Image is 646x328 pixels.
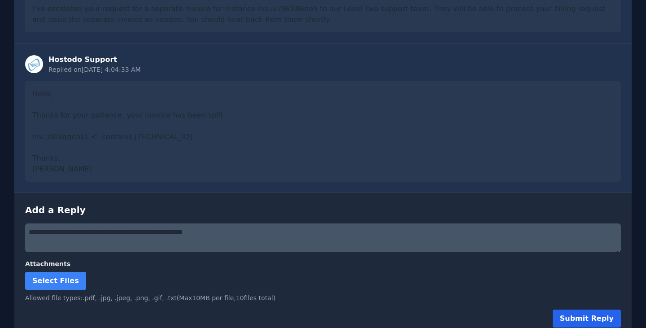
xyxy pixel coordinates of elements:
[48,65,141,74] div: Replied on [DATE] 4:04:33 AM
[48,54,141,65] div: Hostodo Support
[553,310,621,328] button: Submit Reply
[25,55,43,73] img: Staff
[25,293,621,302] div: Allowed file types: .pdf, .jpg, .jpeg, .png, .gif, .txt (Max 10 MB per file, 10 files total)
[25,259,621,268] label: Attachments
[25,204,621,216] h3: Add a Reply
[25,81,621,182] div: Hello, Thanks for your patience, your invoice has been split. inv::s8i3qqo5s1 <- contains [TECHNI...
[32,276,79,285] span: Select Files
